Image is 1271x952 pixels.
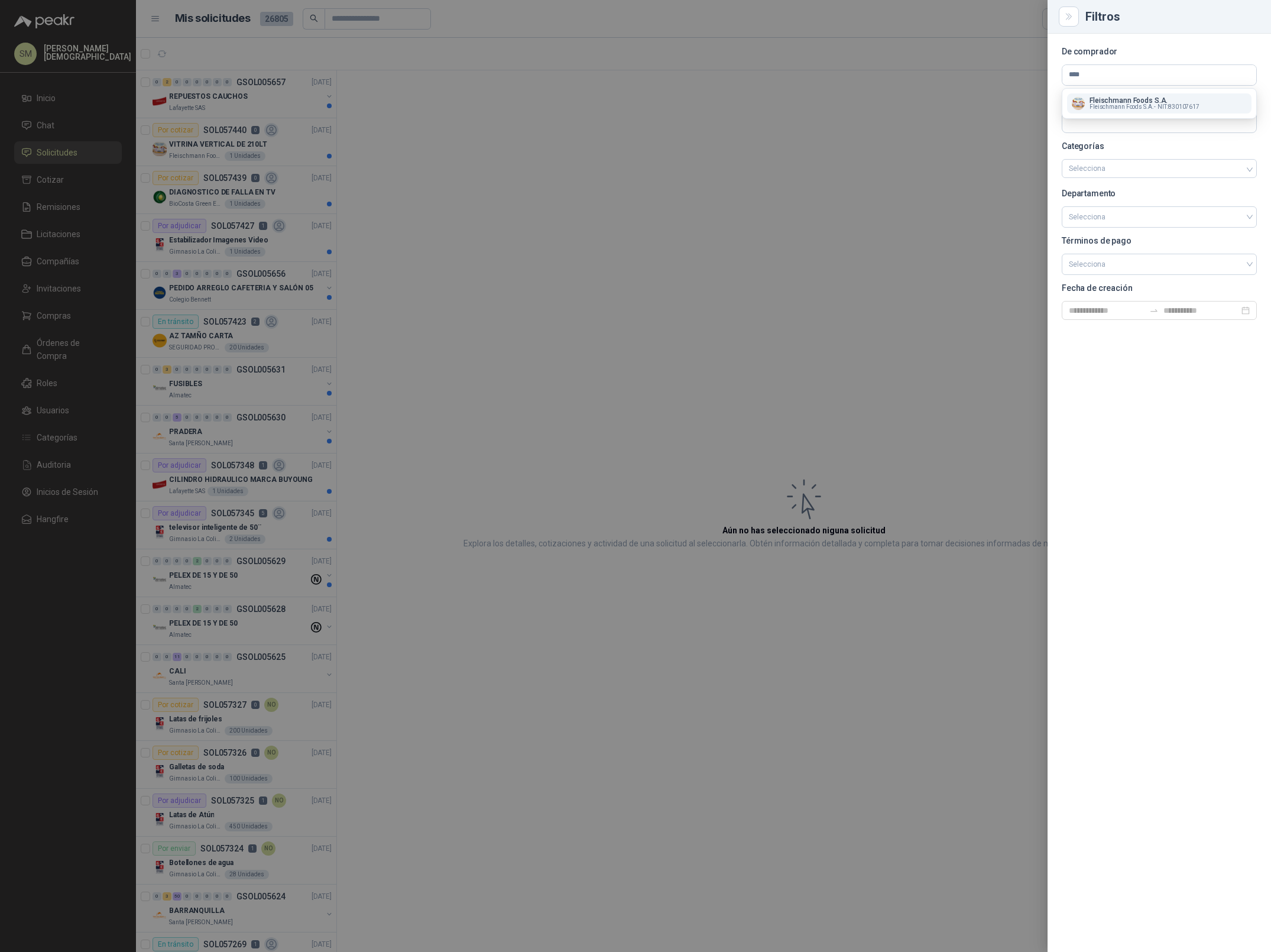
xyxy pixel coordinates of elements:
[1149,306,1159,315] span: to
[1062,190,1257,197] p: Departamento
[1062,284,1257,292] p: Fecha de creación
[1090,97,1199,104] p: Fleischmann Foods S.A.
[1072,97,1085,110] img: Company Logo
[1157,104,1199,110] span: NIT : 830107617
[1067,93,1251,114] button: Company LogoFleischmann Foods S.A.Fleischmann Foods S.A.-NIT:830107617
[1085,11,1257,22] div: Filtros
[1062,9,1076,24] button: Close
[1149,306,1159,315] span: swap-right
[1062,143,1257,150] p: Categorías
[1062,48,1257,55] p: De comprador
[1062,237,1257,244] p: Términos de pago
[1090,104,1155,110] span: Fleischmann Foods S.A. -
